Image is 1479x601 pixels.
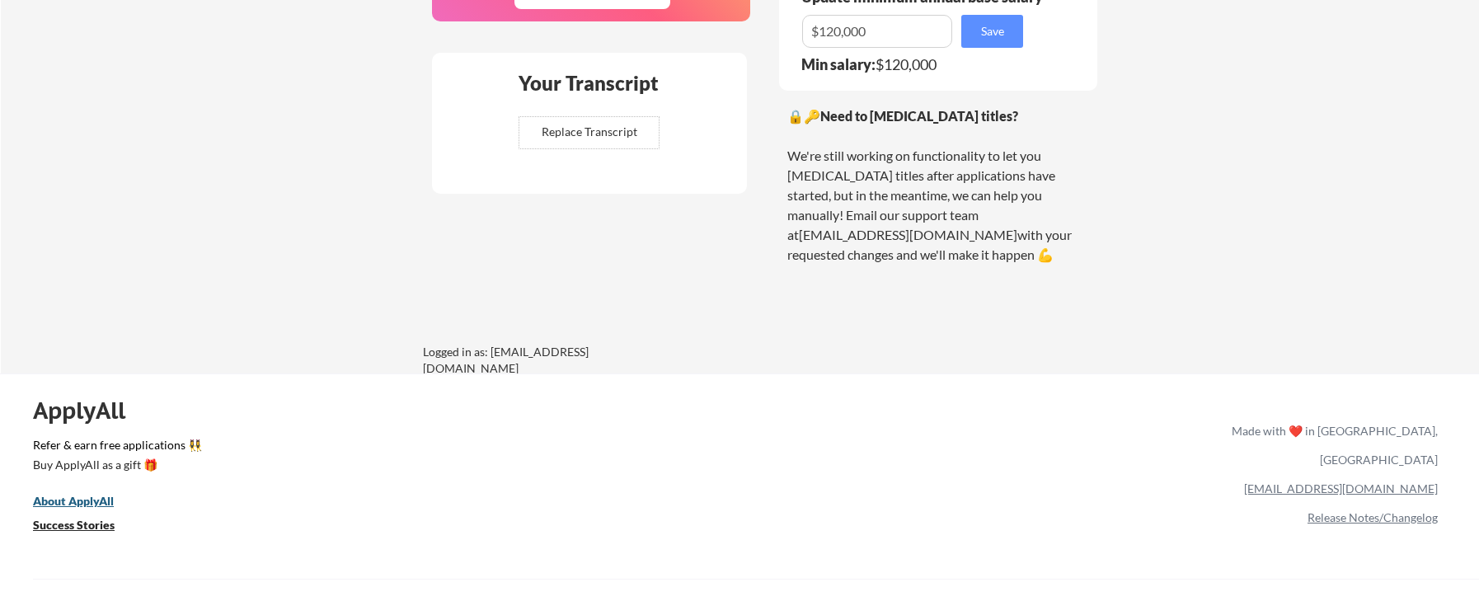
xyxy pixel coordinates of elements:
a: Success Stories [33,517,137,538]
div: Buy ApplyAll as a gift 🎁 [33,459,198,471]
u: About ApplyAll [33,494,114,508]
div: Made with ❤️ in [GEOGRAPHIC_DATA], [GEOGRAPHIC_DATA] [1225,416,1438,474]
strong: Need to [MEDICAL_DATA] titles? [820,108,1018,124]
a: About ApplyAll [33,493,137,514]
input: E.g. $100,000 [802,15,952,48]
a: Refer & earn free applications 👯‍♀️ [33,439,887,457]
div: Your Transcript [507,73,670,93]
div: 🔒🔑 We're still working on functionality to let you [MEDICAL_DATA] titles after applications have ... [787,106,1089,265]
a: [EMAIL_ADDRESS][DOMAIN_NAME] [1244,481,1438,495]
a: Buy ApplyAll as a gift 🎁 [33,457,198,477]
div: $120,000 [801,57,1034,72]
button: Save [961,15,1023,48]
div: Logged in as: [EMAIL_ADDRESS][DOMAIN_NAME] [423,344,670,376]
a: [EMAIL_ADDRESS][DOMAIN_NAME] [799,227,1017,242]
a: Release Notes/Changelog [1308,510,1438,524]
div: ApplyAll [33,397,144,425]
u: Success Stories [33,518,115,532]
strong: Min salary: [801,55,876,73]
